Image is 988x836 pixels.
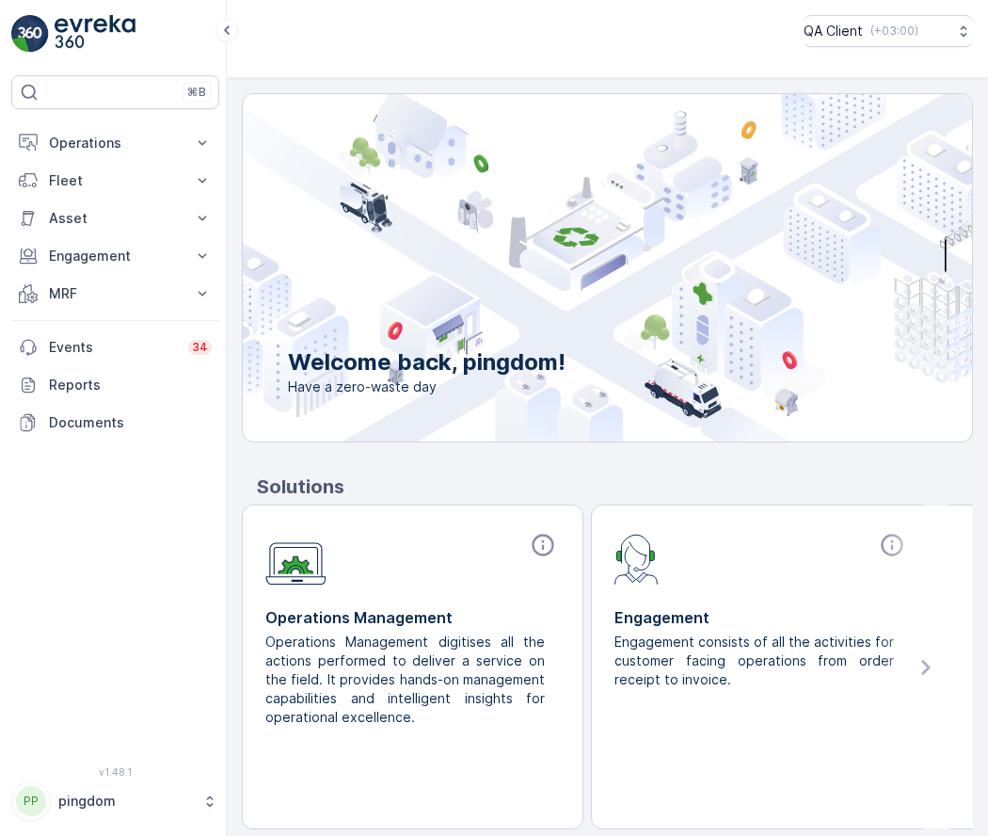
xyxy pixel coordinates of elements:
[11,781,219,821] button: PPpingdom
[49,171,182,190] p: Fleet
[55,15,135,53] img: logo_light-DOdMpM7g.png
[58,792,193,811] p: pingdom
[265,633,545,727] p: Operations Management digitises all the actions performed to deliver a service on the field. It p...
[49,413,212,432] p: Documents
[192,340,208,355] p: 34
[11,162,219,200] button: Fleet
[265,532,327,586] img: module-icon
[11,766,219,778] span: v 1.48.1
[804,15,973,47] button: QA Client(+03:00)
[49,338,177,357] p: Events
[11,15,49,53] img: logo
[11,237,219,275] button: Engagement
[288,378,566,396] span: Have a zero-waste day
[49,284,182,303] p: MRF
[49,209,182,228] p: Asset
[257,473,973,501] p: Solutions
[614,606,909,629] p: Engagement
[870,24,918,39] p: ( +03:00 )
[11,366,219,404] a: Reports
[11,404,219,442] a: Documents
[614,532,659,585] img: module-icon
[288,347,566,378] p: Welcome back, pingdom!
[187,85,206,100] p: ⌘B
[158,94,972,442] img: city illustration
[11,275,219,313] button: MRF
[11,124,219,162] button: Operations
[804,22,863,40] p: QA Client
[16,786,46,816] div: PP
[49,247,182,265] p: Engagement
[49,134,182,153] p: Operations
[614,633,894,689] p: Engagement consists of all the activities for customer facing operations from order receipt to in...
[11,329,219,366] a: Events34
[265,606,560,629] p: Operations Management
[49,376,212,394] p: Reports
[11,200,219,237] button: Asset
